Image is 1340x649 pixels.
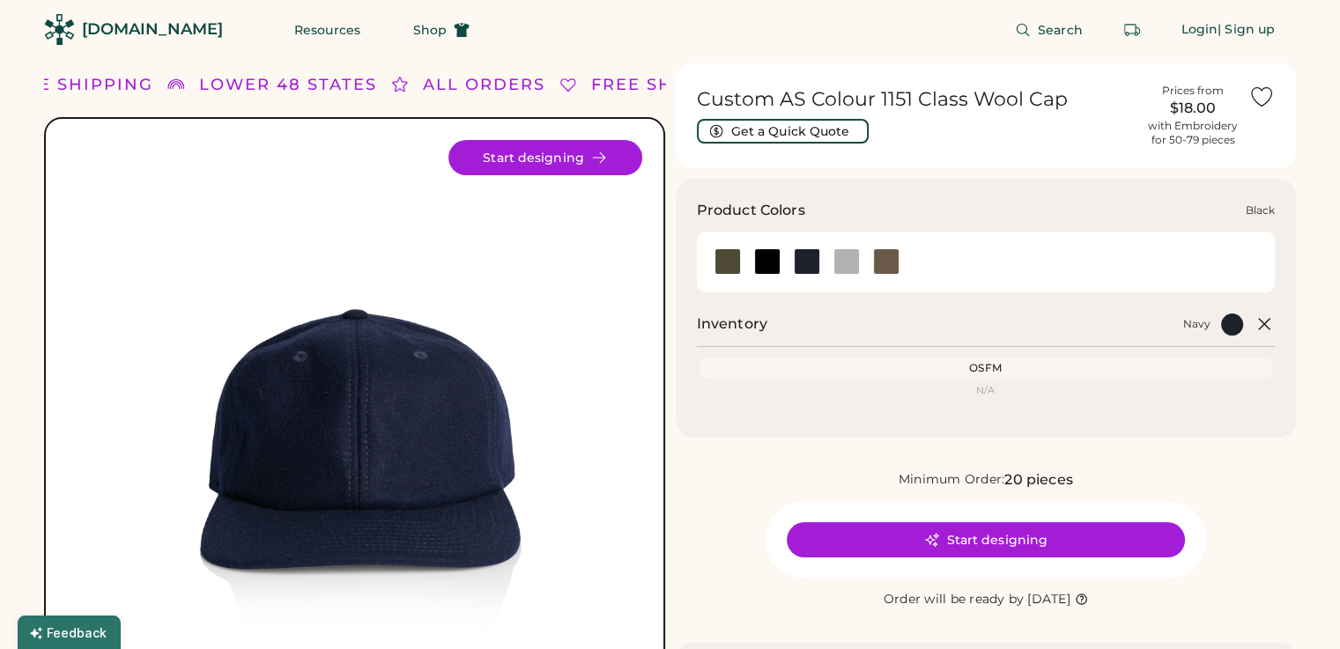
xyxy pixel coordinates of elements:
h1: Custom AS Colour 1151 Class Wool Cap [697,87,1138,112]
div: with Embroidery for 50-79 pieces [1148,119,1238,147]
div: FREE SHIPPING [591,73,743,97]
span: Shop [413,24,447,36]
button: Retrieve an order [1114,12,1150,48]
button: Search [994,12,1104,48]
button: Start designing [787,522,1185,557]
div: [DATE] [1027,591,1070,608]
div: | Sign up [1218,21,1275,39]
button: Shop [392,12,491,48]
button: Resources [273,12,381,48]
div: Prices from [1162,84,1224,98]
div: 20 pieces [1004,469,1072,490]
div: [DOMAIN_NAME] [82,18,223,41]
h3: Product Colors [697,200,805,221]
img: Rendered Logo - Screens [44,14,75,45]
div: Minimum Order: [899,471,1005,489]
div: $18.00 [1148,98,1238,119]
div: FREE SHIPPING [2,73,153,97]
button: Get a Quick Quote [697,119,869,144]
h2: Inventory [697,313,767,335]
div: Login [1181,21,1218,39]
div: OSFM [704,361,1269,375]
iframe: Front Chat [1256,570,1332,645]
div: Navy [1183,317,1210,331]
div: N/A [704,386,1269,395]
div: LOWER 48 STATES [199,73,377,97]
div: Order will be ready by [884,591,1025,608]
span: Search [1038,24,1083,36]
button: Start designing [448,140,642,175]
div: ALL ORDERS [423,73,545,97]
div: Black [1246,203,1275,218]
